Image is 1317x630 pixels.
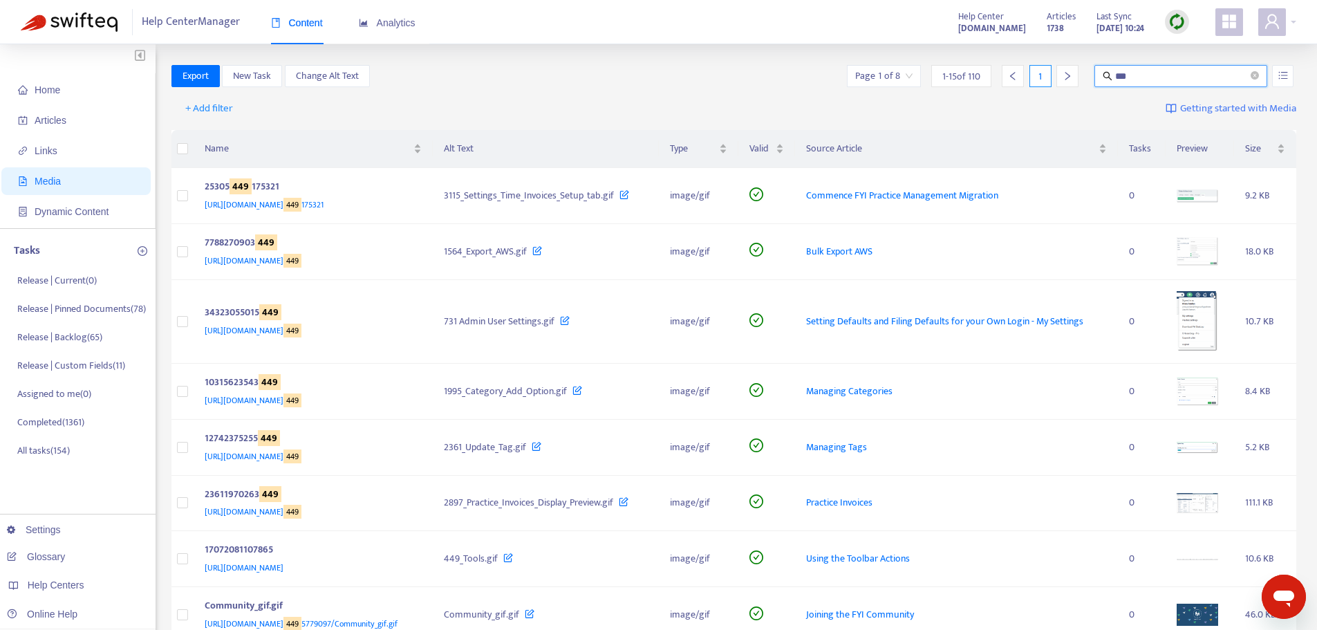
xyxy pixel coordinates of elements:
span: [URL][DOMAIN_NAME] [205,450,301,463]
span: check-circle [749,383,763,397]
span: Export [183,68,209,84]
p: Release | Backlog ( 65 ) [17,330,102,344]
td: image/gif [659,531,738,587]
th: Tasks [1118,130,1166,168]
sqkw: 449 [259,304,281,320]
span: [URL][DOMAIN_NAME] [205,393,301,407]
div: Community_gif.gif [205,598,417,616]
span: account-book [18,115,28,125]
span: [URL][DOMAIN_NAME] 175321 [205,198,324,212]
span: Help Centers [28,580,84,591]
span: 1995_Category_Add_Option.gif [444,383,567,399]
span: Media [35,176,61,187]
th: Type [659,130,738,168]
div: 9.2 KB [1245,188,1285,203]
span: Source Article [806,141,1096,156]
span: 1564_Export_AWS.gif [444,243,527,259]
p: Assigned to me ( 0 ) [17,387,91,401]
div: 25305 175321 [205,179,417,197]
img: sync.dc5367851b00ba804db3.png [1168,13,1186,30]
span: Type [670,141,716,156]
span: book [271,18,281,28]
img: image-link [1166,103,1177,114]
img: Swifteq [21,12,118,32]
td: image/gif [659,476,738,532]
div: 23611970263 [205,487,417,505]
a: Settings [7,524,61,535]
sqkw: 449 [283,324,301,337]
span: Size [1245,141,1274,156]
div: 0 [1129,495,1155,510]
div: 8.4 KB [1245,384,1285,399]
div: 17072081107865 [205,542,417,560]
div: 0 [1129,384,1155,399]
span: check-circle [749,606,763,620]
div: 0 [1129,551,1155,566]
sqkw: 449 [255,234,277,250]
span: check-circle [749,243,763,257]
iframe: Button to launch messaging window [1262,575,1306,619]
span: close-circle [1251,70,1259,83]
sqkw: 449 [283,254,301,268]
span: Links [35,145,57,156]
span: 731 Admin User Settings.gif [444,313,554,329]
button: Export [171,65,220,87]
div: 12742375255 [205,431,417,449]
span: Dynamic Content [35,206,109,217]
span: Getting started with Media [1180,101,1296,117]
div: 7788270903 [205,235,417,253]
td: image/gif [659,224,738,280]
td: image/gif [659,280,738,364]
span: 3115_Settings_Time_Invoices_Setup_tab.gif [444,187,614,203]
sqkw: 449 [230,178,252,194]
div: 0 [1129,244,1155,259]
a: Glossary [7,551,65,562]
span: plus-circle [138,246,147,256]
sqkw: 449 [259,486,281,502]
td: image/gif [659,420,738,476]
a: Online Help [7,609,77,620]
div: 0 [1129,188,1155,203]
span: right [1063,71,1072,81]
sqkw: 449 [258,430,280,446]
span: [URL][DOMAIN_NAME] [205,505,301,519]
th: Valid [738,130,795,168]
span: Analytics [359,17,415,28]
p: Completed ( 1361 ) [17,415,84,429]
img: media-preview [1177,291,1218,353]
span: 2361_Update_Tag.gif [444,439,526,455]
strong: [DOMAIN_NAME] [958,21,1026,36]
div: 34323055015 [205,305,417,323]
th: Preview [1166,130,1234,168]
span: New Task [233,68,271,84]
span: link [18,146,28,156]
div: 5.2 KB [1245,440,1285,455]
span: 1 - 15 of 110 [942,69,980,84]
p: Release | Custom Fields ( 11 ) [17,358,125,373]
th: Alt Text [433,130,658,168]
a: Getting started with Media [1166,98,1296,120]
span: Articles [35,115,66,126]
span: Practice Invoices [806,494,872,510]
div: 46.0 KB [1245,607,1285,622]
sqkw: 449 [283,505,301,519]
span: unordered-list [1278,71,1288,80]
span: 2897_Practice_Invoices_Display_Preview.gif [444,494,613,510]
span: home [18,85,28,95]
img: media-preview [1177,442,1218,454]
span: container [18,207,28,216]
img: media-preview [1177,604,1218,625]
span: [URL][DOMAIN_NAME] [205,561,283,575]
span: check-circle [749,187,763,201]
div: 0 [1129,314,1155,329]
span: appstore [1221,13,1237,30]
img: media-preview [1177,493,1218,513]
div: 10315623543 [205,375,417,393]
span: check-circle [749,438,763,452]
button: unordered-list [1272,65,1293,87]
span: [URL][DOMAIN_NAME] [205,324,301,337]
th: Name [194,130,433,168]
sqkw: 449 [283,450,301,463]
span: close-circle [1251,71,1259,80]
span: search [1103,71,1112,81]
